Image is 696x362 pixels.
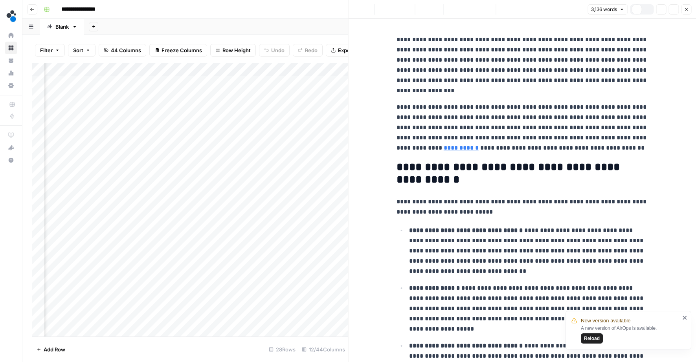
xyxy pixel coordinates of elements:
[5,42,17,54] a: Browse
[35,44,65,57] button: Filter
[591,6,617,13] span: 3,136 words
[5,9,19,23] img: spot.ai Logo
[210,44,256,57] button: Row Height
[584,335,600,342] span: Reload
[99,44,146,57] button: 44 Columns
[44,346,65,353] span: Add Row
[5,6,17,26] button: Workspace: spot.ai
[299,343,348,356] div: 12/44 Columns
[5,141,17,154] button: What's new?
[5,29,17,42] a: Home
[588,4,628,15] button: 3,136 words
[5,142,17,154] div: What's new?
[259,44,290,57] button: Undo
[40,46,53,54] span: Filter
[5,54,17,67] a: Your Data
[581,333,603,344] button: Reload
[338,46,366,54] span: Export CSV
[266,343,299,356] div: 28 Rows
[32,343,70,356] button: Add Row
[5,67,17,79] a: Usage
[682,314,688,321] button: close
[581,325,680,344] div: A new version of AirOps is available.
[305,46,318,54] span: Redo
[581,317,630,325] span: New version available
[68,44,95,57] button: Sort
[55,23,69,31] div: Blank
[149,44,207,57] button: Freeze Columns
[293,44,323,57] button: Redo
[5,79,17,92] a: Settings
[5,129,17,141] a: AirOps Academy
[326,44,371,57] button: Export CSV
[111,46,141,54] span: 44 Columns
[271,46,285,54] span: Undo
[40,19,84,35] a: Blank
[222,46,251,54] span: Row Height
[73,46,83,54] span: Sort
[5,154,17,166] button: Help + Support
[162,46,202,54] span: Freeze Columns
